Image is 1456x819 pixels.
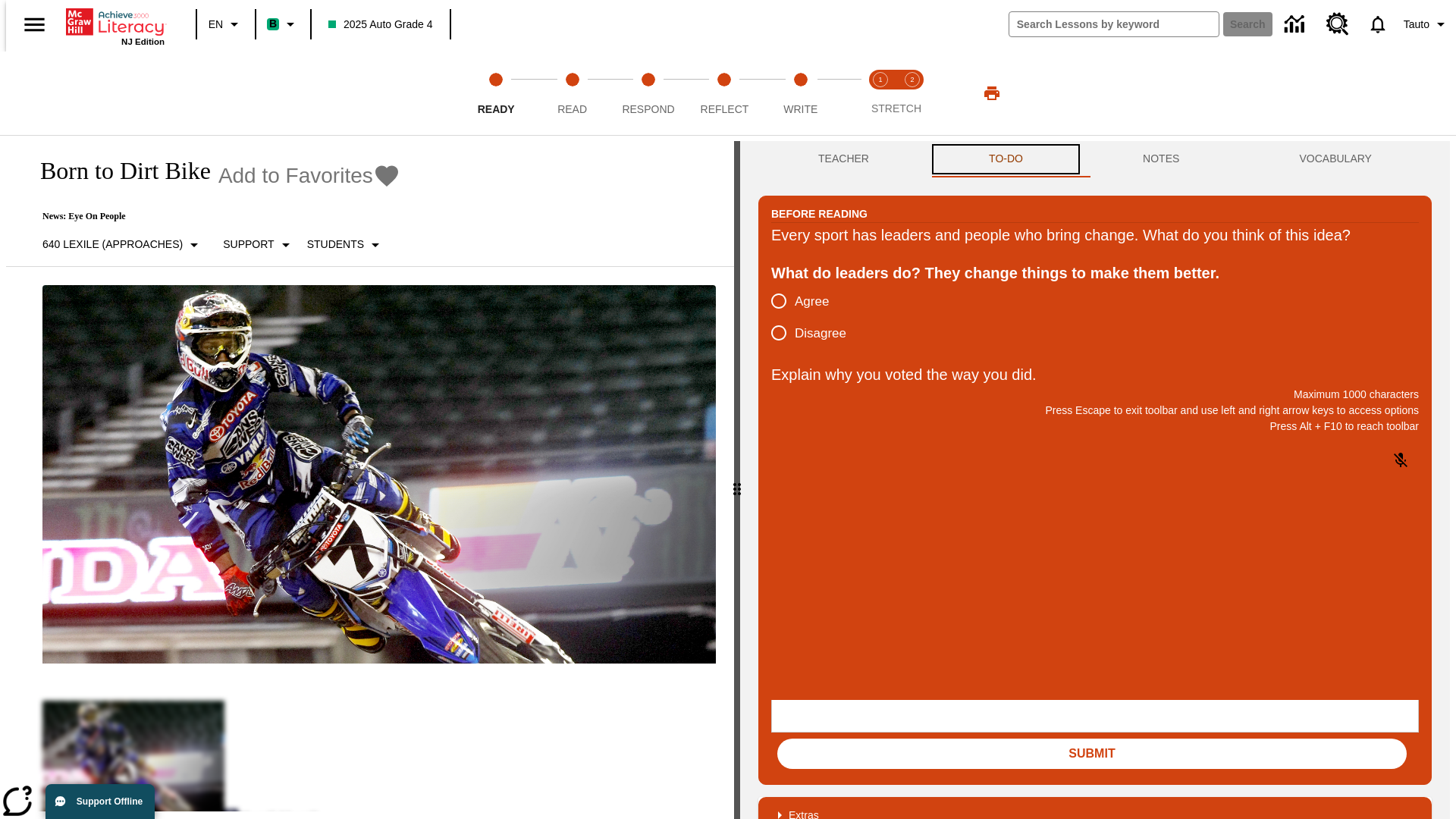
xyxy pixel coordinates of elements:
button: Scaffolds, Support [217,231,300,259]
img: Motocross racer James Stewart flies through the air on his dirt bike. [42,285,716,664]
button: Add to Favorites - Born to Dirt Bike [218,162,400,189]
span: Disagree [795,324,846,344]
span: Respond [622,103,674,115]
div: Home [66,5,165,46]
button: VOCABULARY [1239,141,1432,177]
span: Write [783,103,817,115]
p: Maximum 1000 characters [771,387,1419,403]
button: Read step 2 of 5 [528,52,616,135]
button: Write step 5 of 5 [757,52,845,135]
span: Tauto [1404,17,1429,33]
button: NOTES [1083,141,1239,177]
div: Instructional Panel Tabs [758,141,1432,177]
a: Resource Center, Will open in new tab [1317,4,1358,45]
p: Explain why you voted the way you did. [771,362,1419,387]
button: TO-DO [929,141,1083,177]
a: Data Center [1276,4,1317,45]
span: B [269,14,277,33]
button: Stretch Read step 1 of 2 [858,52,902,135]
button: Reflect step 4 of 5 [680,52,768,135]
span: Support Offline [77,796,143,807]
span: NJ Edition [121,37,165,46]
button: Profile/Settings [1398,11,1456,38]
button: Boost Class color is mint green. Change class color [261,11,306,38]
text: 1 [878,76,882,83]
div: reading [6,141,734,811]
span: STRETCH [871,102,921,115]
p: 640 Lexile (Approaches) [42,237,183,253]
h2: Before Reading [771,206,868,222]
text: 2 [910,76,914,83]
input: search field [1009,12,1219,36]
span: Agree [795,292,829,312]
div: activity [740,141,1450,819]
p: News: Eye On People [24,211,400,222]
button: Click to activate and allow voice recognition [1382,442,1419,479]
p: Support [223,237,274,253]
button: Open side menu [12,2,57,47]
span: 2025 Auto Grade 4 [328,17,433,33]
button: Select Lexile, 640 Lexile (Approaches) [36,231,209,259]
button: Teacher [758,141,929,177]
button: Submit [777,739,1407,769]
div: Press Enter or Spacebar and then press right and left arrow keys to move the slider [734,141,740,819]
a: Notifications [1358,5,1398,44]
div: What do leaders do? They change things to make them better. [771,261,1419,285]
button: Stretch Respond step 2 of 2 [890,52,934,135]
button: Support Offline [45,784,155,819]
button: Language: EN, Select a language [202,11,250,38]
div: Every sport has leaders and people who bring change. What do you think of this idea? [771,223,1419,247]
button: Respond step 3 of 5 [604,52,692,135]
button: Ready step 1 of 5 [452,52,540,135]
p: Students [307,237,364,253]
span: Reflect [701,103,749,115]
button: Select Student [301,231,391,259]
button: Print [968,80,1016,107]
div: poll [771,285,858,349]
span: Add to Favorites [218,164,373,188]
p: Press Escape to exit toolbar and use left and right arrow keys to access options [771,403,1419,419]
span: EN [209,17,223,33]
span: Read [557,103,587,115]
p: Press Alt + F10 to reach toolbar [771,419,1419,435]
body: Explain why you voted the way you did. Maximum 1000 characters Press Alt + F10 to reach toolbar P... [6,12,221,26]
h1: Born to Dirt Bike [24,157,211,185]
span: Ready [478,103,515,115]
